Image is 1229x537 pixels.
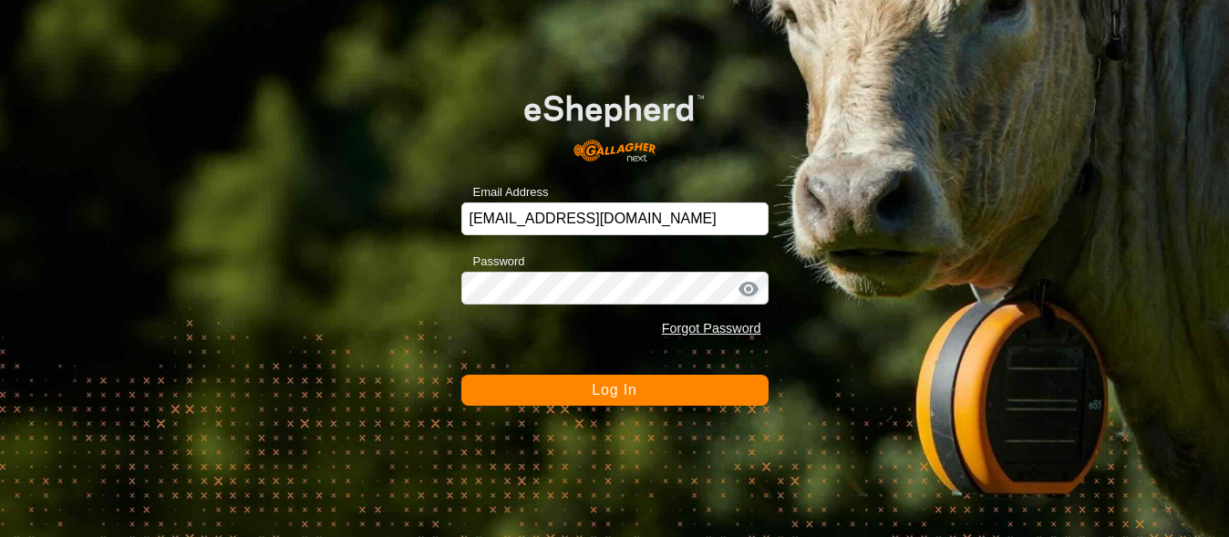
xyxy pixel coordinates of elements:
[461,253,525,271] label: Password
[662,321,761,336] a: Forgot Password
[461,375,769,406] button: Log In
[461,183,549,201] label: Email Address
[461,202,769,235] input: Email Address
[592,382,636,398] span: Log In
[491,69,738,174] img: E-shepherd Logo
